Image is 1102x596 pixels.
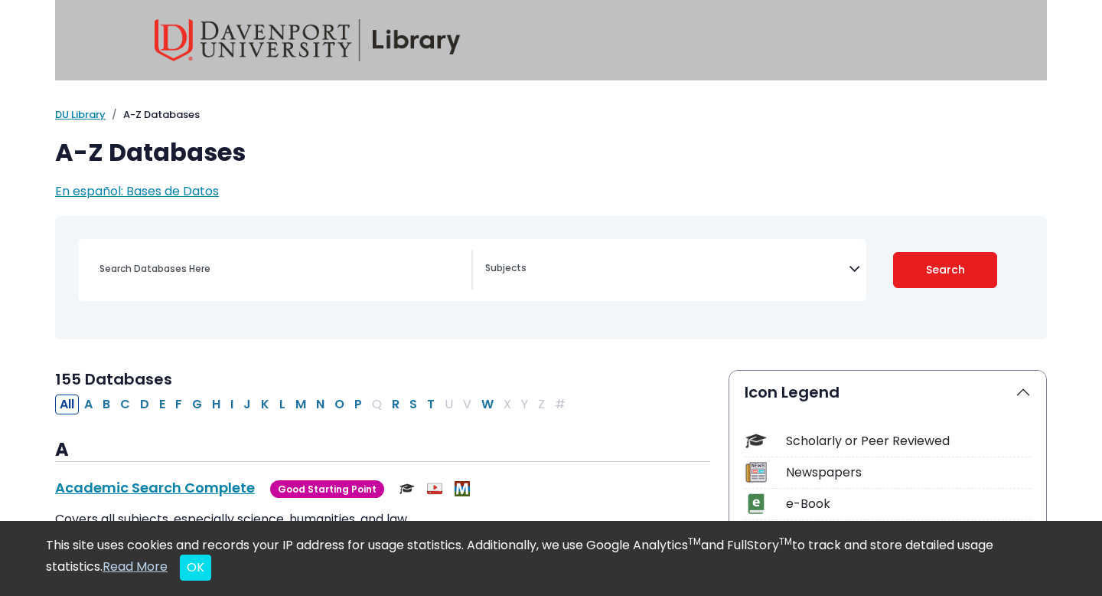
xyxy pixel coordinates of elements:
[55,510,710,529] p: Covers all subjects, especially science, humanities, and law.
[116,395,135,414] button: Filter Results C
[155,19,461,61] img: Davenport University Library
[455,481,470,496] img: MeL (Michigan electronic Library)
[55,395,572,412] div: Alpha-list to filter by first letter of database name
[270,480,384,498] span: Good Starting Point
[786,432,1031,450] div: Scholarly or Peer Reviewed
[103,558,168,575] a: Read More
[106,107,200,123] li: A-Z Databases
[55,182,219,200] a: En español: Bases de Datos
[745,431,766,451] img: Icon Scholarly or Peer Reviewed
[46,536,1056,581] div: This site uses cookies and records your IP address for usage statistics. Additionally, we use Goo...
[171,395,187,414] button: Filter Results F
[55,138,1047,167] h1: A-Z Databases
[239,395,256,414] button: Filter Results J
[256,395,274,414] button: Filter Results K
[427,481,442,496] img: Audio & Video
[187,395,207,414] button: Filter Results G
[745,493,766,514] img: Icon e-Book
[55,107,1047,123] nav: breadcrumb
[1049,260,1098,285] a: Back to Top
[893,252,998,288] button: Submit for Search Results
[786,495,1031,513] div: e-Book
[98,395,115,414] button: Filter Results B
[135,395,154,414] button: Filter Results D
[55,216,1047,339] nav: Search filters
[80,395,97,414] button: Filter Results A
[745,462,766,483] img: Icon Newspapers
[779,535,792,548] sup: TM
[729,371,1046,414] button: Icon Legend
[399,481,415,496] img: Scholarly or Peer Reviewed
[387,395,404,414] button: Filter Results R
[275,395,290,414] button: Filter Results L
[405,395,422,414] button: Filter Results S
[55,368,172,390] span: 155 Databases
[55,439,710,462] h3: A
[311,395,329,414] button: Filter Results N
[330,395,349,414] button: Filter Results O
[291,395,311,414] button: Filter Results M
[90,257,471,280] input: Search database by title or keyword
[477,395,498,414] button: Filter Results W
[422,395,439,414] button: Filter Results T
[786,463,1031,482] div: Newspapers
[485,264,849,276] textarea: Search
[155,395,170,414] button: Filter Results E
[226,395,238,414] button: Filter Results I
[55,478,255,497] a: Academic Search Complete
[55,107,106,122] a: DU Library
[688,535,701,548] sup: TM
[180,555,211,581] button: Close
[350,395,367,414] button: Filter Results P
[55,395,79,414] button: All
[207,395,225,414] button: Filter Results H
